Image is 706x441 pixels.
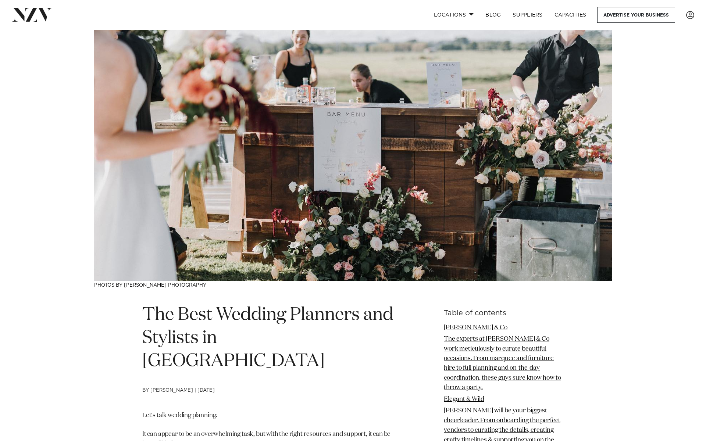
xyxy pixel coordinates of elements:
[444,325,507,331] a: [PERSON_NAME] & Co
[549,7,592,23] a: Capacities
[597,7,675,23] a: Advertise your business
[444,336,561,391] a: The experts at [PERSON_NAME] & Co work meticulously to curate beautiful occasions. From marquee a...
[479,7,507,23] a: BLOG
[94,283,206,288] a: Photos by [PERSON_NAME] Photography
[444,396,484,402] a: Elegant & Wild
[444,309,564,317] h6: Table of contents
[12,8,52,21] img: nzv-logo.png
[507,7,548,23] a: SUPPLIERS
[428,7,479,23] a: Locations
[142,411,394,420] p: Let's talk wedding planning.
[94,30,612,281] img: The Best Wedding Planners and Stylists in Wellington
[142,388,394,411] h4: by [PERSON_NAME] | [DATE]
[142,304,394,373] h1: The Best Wedding Planners and Stylists in [GEOGRAPHIC_DATA]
